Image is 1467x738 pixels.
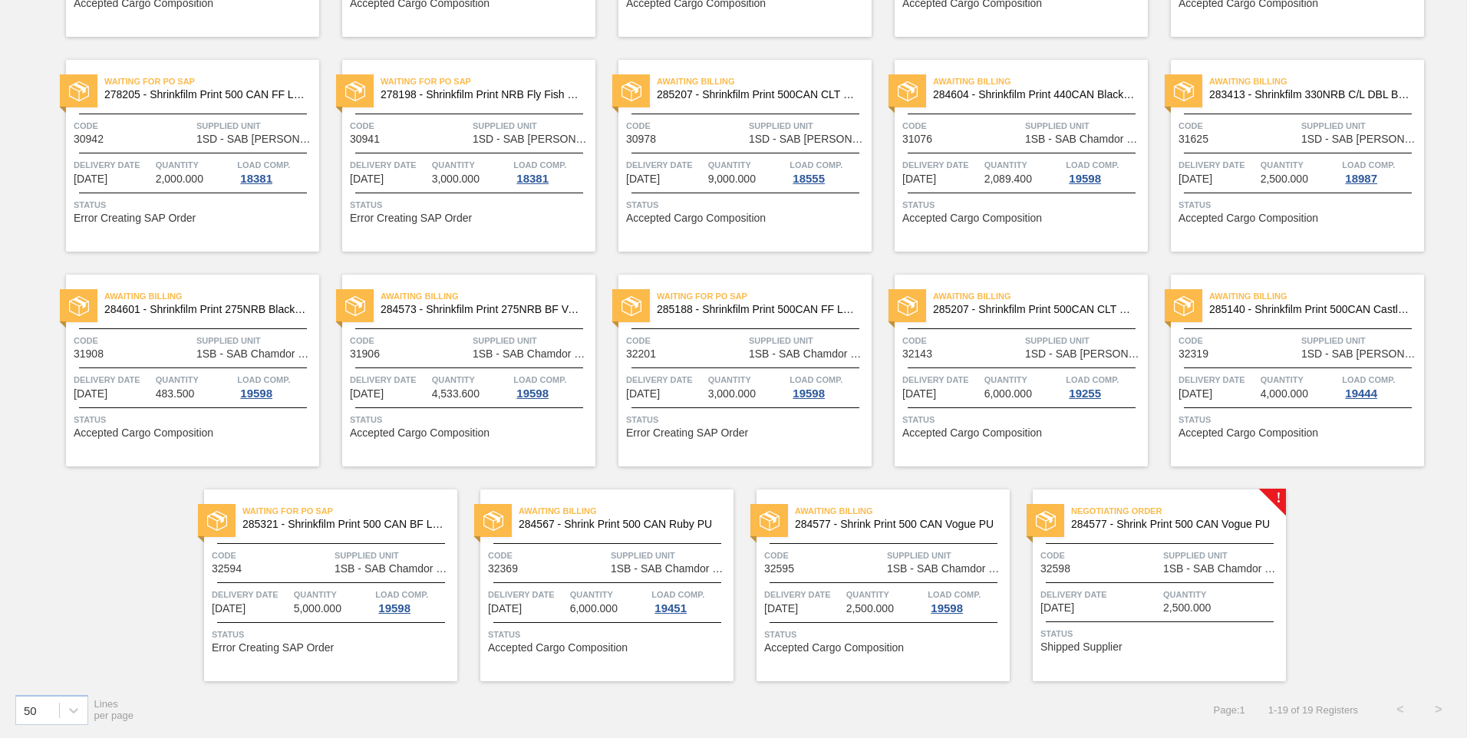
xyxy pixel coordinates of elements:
span: 2,089.400 [984,173,1032,185]
a: statusAwaiting Billing285207 - Shrinkfilm Print 500CAN CLT PU 25Code32143Supplied Unit1SD - SAB [... [872,275,1148,466]
span: 32598 [1040,563,1070,575]
span: 31076 [902,133,932,145]
span: 483.500 [156,388,195,400]
span: Accepted Cargo Composition [74,427,213,439]
span: Supplied Unit [611,548,730,563]
span: 6,000.000 [570,603,618,614]
button: < [1381,690,1419,729]
span: Delivery Date [902,157,981,173]
span: 285321 - Shrinkfilm Print 500 CAN BF Litchi PU 25 [242,519,445,530]
span: Quantity [984,372,1063,387]
span: Status [1179,197,1420,213]
span: 32594 [212,563,242,575]
span: 09/22/2025 [74,388,107,400]
span: 1SD - SAB Rosslyn Brewery [473,133,592,145]
span: 284577 - Shrink Print 500 CAN Vogue PU [795,519,997,530]
span: Code [350,118,469,133]
span: Status [212,627,453,642]
span: Accepted Cargo Composition [764,642,904,654]
span: 3,000.000 [432,173,480,185]
span: Quantity [570,587,648,602]
span: Shipped Supplier [1040,641,1123,653]
span: 1 - 19 of 19 Registers [1268,704,1358,716]
span: Load Comp. [790,157,842,173]
span: 285188 - Shrinkfilm Print 500CAN FF Lemon PU [657,304,859,315]
span: 1SB - SAB Chamdor Brewery [887,563,1006,575]
span: 2,500.000 [1163,602,1211,614]
span: Delivery Date [74,372,152,387]
span: Status [1179,412,1420,427]
span: Load Comp. [513,372,566,387]
span: Delivery Date [626,372,704,387]
span: Code [1179,333,1297,348]
a: Load Comp.18555 [790,157,868,185]
span: Quantity [984,157,1063,173]
a: statusAwaiting Billing284604 - Shrinkfilm Print 440CAN Black Crown PUCode31076Supplied Unit1SB - ... [872,60,1148,252]
div: 19598 [513,387,552,400]
span: 08/29/2025 [902,173,936,185]
span: 31906 [350,348,380,360]
span: Quantity [708,157,786,173]
span: Load Comp. [237,372,290,387]
span: 1SB - SAB Chamdor Brewery [473,348,592,360]
button: > [1419,690,1458,729]
span: 5,000.000 [294,603,341,614]
div: 50 [24,703,37,717]
span: Status [350,197,592,213]
span: 1SD - SAB Rosslyn Brewery [749,133,868,145]
span: Delivery Date [350,157,428,173]
span: Supplied Unit [887,548,1006,563]
span: Supplied Unit [1301,333,1420,348]
span: 2,000.000 [156,173,203,185]
span: Supplied Unit [473,333,592,348]
span: Load Comp. [1066,157,1119,173]
span: Quantity [156,372,234,387]
span: 1SB - SAB Chamdor Brewery [1025,133,1144,145]
img: status [345,81,365,101]
span: Code [350,333,469,348]
span: 1SD - SAB Rosslyn Brewery [1301,348,1420,360]
span: Status [74,412,315,427]
span: Load Comp. [513,157,566,173]
span: Supplied Unit [1163,548,1282,563]
span: 285140 - Shrinkfilm Print 500CAN Castle Lager Cha [1209,304,1412,315]
a: Load Comp.19598 [375,587,453,614]
span: Quantity [708,372,786,387]
span: 10/13/2025 [1040,602,1074,614]
span: 1SB - SAB Chamdor Brewery [1163,563,1282,575]
span: 285207 - Shrinkfilm Print 500CAN CLT PU 25 [933,304,1136,315]
span: 32143 [902,348,932,360]
span: Error Creating SAP Order [212,642,334,654]
span: Supplied Unit [335,548,453,563]
span: Waiting for PO SAP [381,74,595,89]
span: 32595 [764,563,794,575]
span: Accepted Cargo Composition [902,213,1042,224]
a: Load Comp.19451 [651,587,730,614]
span: 6,000.000 [984,388,1032,400]
span: Delivery Date [488,587,566,602]
div: 19598 [790,387,828,400]
span: Delivery Date [74,157,152,173]
span: Supplied Unit [1025,333,1144,348]
span: Code [902,118,1021,133]
span: Awaiting Billing [795,503,1010,519]
span: Delivery Date [212,587,290,602]
img: status [1174,296,1194,316]
span: 1SD - SAB Rosslyn Brewery [196,133,315,145]
span: 284567 - Shrink Print 500 CAN Ruby PU [519,519,721,530]
span: Error Creating SAP Order [626,427,748,439]
span: Status [764,627,1006,642]
span: Accepted Cargo Composition [350,427,490,439]
div: 19444 [1342,387,1380,400]
span: 10/10/2025 [488,603,522,614]
span: Code [212,548,331,563]
span: Quantity [846,587,925,602]
span: 2,500.000 [846,603,894,614]
span: 284573 - Shrinkfilm Print 275NRB BF Vogue PU [381,304,583,315]
span: Page : 1 [1214,704,1245,716]
span: Load Comp. [651,587,704,602]
span: Status [626,197,868,213]
span: 09/27/2025 [902,388,936,400]
span: 1SB - SAB Chamdor Brewery [611,563,730,575]
span: Awaiting Billing [1209,288,1424,304]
